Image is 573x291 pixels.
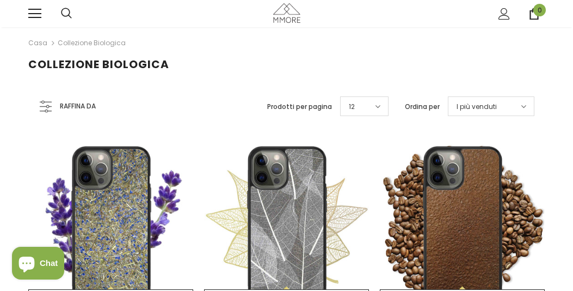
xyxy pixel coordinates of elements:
[405,101,440,112] label: Ordina per
[28,37,47,50] a: Casa
[9,247,67,282] inbox-online-store-chat: Shopify online store chat
[267,101,332,112] label: Prodotti per pagina
[60,100,96,112] span: Raffina da
[457,101,497,112] span: I più venduti
[28,57,169,72] span: Collezione biologica
[58,38,126,47] a: Collezione biologica
[528,8,540,20] a: 0
[533,4,546,16] span: 0
[349,101,355,112] span: 12
[273,3,300,22] img: Casi MMORE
